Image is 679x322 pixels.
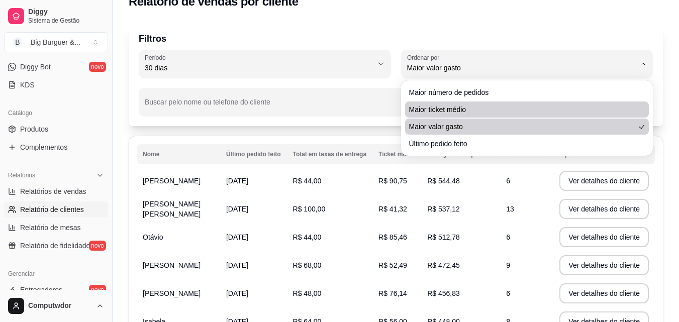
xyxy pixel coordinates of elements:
[559,255,649,275] button: Ver detalhes do cliente
[372,144,421,164] th: Ticket médio
[8,171,35,179] span: Relatórios
[20,142,67,152] span: Complementos
[427,289,460,297] span: R$ 456,83
[20,285,62,295] span: Entregadores
[143,177,201,185] span: [PERSON_NAME]
[143,261,201,269] span: [PERSON_NAME]
[559,227,649,247] button: Ver detalhes do cliente
[20,80,35,90] span: KDS
[145,63,373,73] span: 30 dias
[293,205,326,213] span: R$ 100,00
[31,37,80,47] div: Big Burguer & ...
[378,289,407,297] span: R$ 76,14
[427,261,460,269] span: R$ 472,45
[287,144,373,164] th: Total em taxas de entrega
[506,205,514,213] span: 13
[559,171,649,191] button: Ver detalhes do cliente
[559,199,649,219] button: Ver detalhes do cliente
[4,32,108,52] button: Select a team
[226,177,248,185] span: [DATE]
[20,124,48,134] span: Produtos
[427,205,460,213] span: R$ 537,12
[20,223,81,233] span: Relatório de mesas
[220,144,287,164] th: Último pedido feito
[559,283,649,303] button: Ver detalhes do cliente
[407,63,635,73] span: Maior valor gasto
[293,289,322,297] span: R$ 48,00
[4,266,108,282] div: Gerenciar
[409,104,635,115] span: Maior ticket médio
[226,261,248,269] span: [DATE]
[378,177,407,185] span: R$ 90,75
[143,200,201,218] span: [PERSON_NAME] [PERSON_NAME]
[378,205,407,213] span: R$ 41,32
[226,289,248,297] span: [DATE]
[506,289,510,297] span: 6
[28,8,104,17] span: Diggy
[4,105,108,121] div: Catálogo
[28,301,92,310] span: Computwdor
[28,17,104,25] span: Sistema de Gestão
[506,177,510,185] span: 6
[427,233,460,241] span: R$ 512,78
[293,233,322,241] span: R$ 44,00
[293,261,322,269] span: R$ 68,00
[145,53,169,62] label: Período
[409,87,635,97] span: Maior número de pedidos
[378,261,407,269] span: R$ 52,49
[139,32,653,46] p: Filtros
[293,177,322,185] span: R$ 44,00
[20,204,84,214] span: Relatório de clientes
[20,62,51,72] span: Diggy Bot
[145,101,591,111] input: Buscar pelo nome ou telefone do cliente
[409,122,635,132] span: Maior valor gasto
[226,233,248,241] span: [DATE]
[427,177,460,185] span: R$ 544,48
[407,53,443,62] label: Ordenar por
[13,37,23,47] span: B
[20,186,86,196] span: Relatórios de vendas
[409,139,635,149] span: Último pedido feito
[20,241,90,251] span: Relatório de fidelidade
[137,144,220,164] th: Nome
[226,205,248,213] span: [DATE]
[506,233,510,241] span: 6
[378,233,407,241] span: R$ 85,46
[143,233,163,241] span: Otávio
[506,261,510,269] span: 9
[143,289,201,297] span: [PERSON_NAME]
